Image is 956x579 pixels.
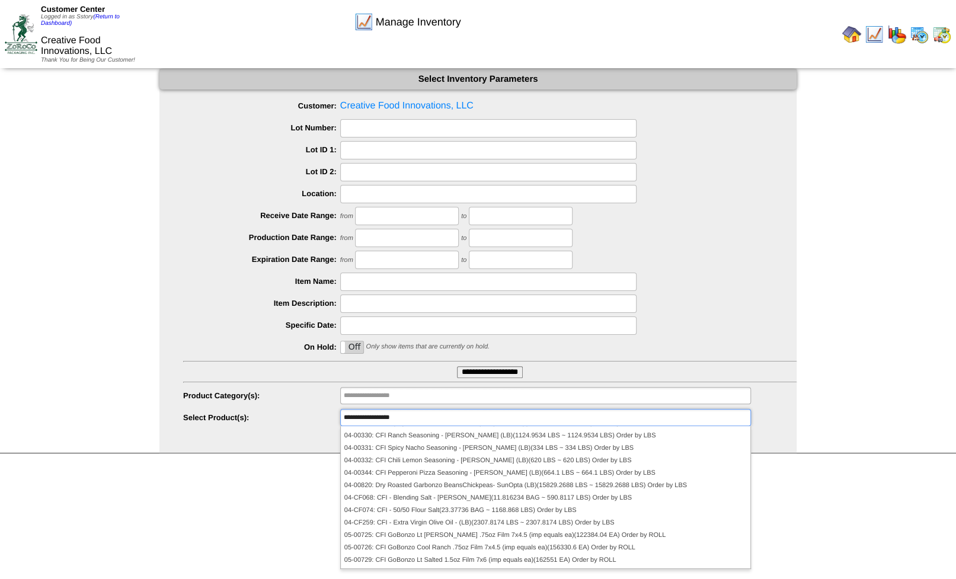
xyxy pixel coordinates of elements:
[865,25,884,44] img: line_graph.gif
[183,145,340,154] label: Lot ID 1:
[842,25,861,44] img: home.gif
[5,14,37,54] img: ZoRoCo_Logo(Green%26Foil)%20jpg.webp
[340,213,353,220] span: from
[41,57,135,63] span: Thank You for Being Our Customer!
[183,413,340,422] label: Select Product(s):
[341,442,750,455] li: 04-00331: CFI Spicy Nacho Seasoning - [PERSON_NAME] (LB)(334 LBS ~ 334 LBS) Order by LBS
[183,97,797,115] span: Creative Food Innovations, LLC
[183,167,340,176] label: Lot ID 2:
[461,213,466,220] span: to
[183,101,340,110] label: Customer:
[41,36,112,56] span: Creative Food Innovations, LLC
[341,554,750,567] li: 05-00729: CFI GoBonzo Lt Salted 1.5oz Film 7x6 (imp equals ea)(162551 EA) Order by ROLL
[183,391,340,400] label: Product Category(s):
[461,257,466,264] span: to
[183,123,340,132] label: Lot Number:
[341,504,750,517] li: 04-CF074: CFI - 50/50 Flour Salt(23.37736 BAG ~ 1168.868 LBS) Order by LBS
[341,455,750,467] li: 04-00332: CFI Chili Lemon Seasoning - [PERSON_NAME] (LB)(620 LBS ~ 620 LBS) Order by LBS
[932,25,951,44] img: calendarinout.gif
[183,321,340,330] label: Specific Date:
[461,235,466,242] span: to
[340,341,364,354] div: OnOff
[887,25,906,44] img: graph.gif
[183,233,340,242] label: Production Date Range:
[341,492,750,504] li: 04-CF068: CFI - Blending Salt - [PERSON_NAME](11.816234 BAG ~ 590.8117 LBS) Order by LBS
[341,517,750,529] li: 04-CF259: CFI - Extra Virgin Olive Oil - (LB)(2307.8174 LBS ~ 2307.8174 LBS) Order by LBS
[183,189,340,198] label: Location:
[41,14,120,27] span: Logged in as Sstory
[183,277,340,286] label: Item Name:
[41,5,105,14] span: Customer Center
[341,341,363,353] label: Off
[183,211,340,220] label: Receive Date Range:
[366,343,489,350] span: Only show items that are currently on hold.
[340,257,353,264] span: from
[341,529,750,542] li: 05-00725: CFI GoBonzo Lt [PERSON_NAME] .75oz Film 7x4.5 (imp equals ea)(122384.04 EA) Order by ROLL
[183,255,340,264] label: Expiration Date Range:
[341,467,750,479] li: 04-00344: CFI Pepperoni Pizza Seasoning - [PERSON_NAME] (LB)(664.1 LBS ~ 664.1 LBS) Order by LBS
[341,567,750,579] li: 05-00730: CFI GoBonzo Cool Ranch 1.5oz Film 7x6 (imp equals ea)(268494.8 EA) Order by ROLL
[183,299,340,308] label: Item Description:
[341,479,750,492] li: 04-00820: Dry Roasted Garbonzo BeansChickpeas- SunOpta (LB)(15829.2688 LBS ~ 15829.2688 LBS) Orde...
[376,16,461,28] span: Manage Inventory
[354,12,373,31] img: line_graph.gif
[159,69,797,89] div: Select Inventory Parameters
[41,14,120,27] a: (Return to Dashboard)
[340,235,353,242] span: from
[910,25,929,44] img: calendarprod.gif
[341,542,750,554] li: 05-00726: CFI GoBonzo Cool Ranch .75oz Film 7x4.5 (imp equals ea)(156330.6 EA) Order by ROLL
[183,343,340,351] label: On Hold:
[341,430,750,442] li: 04-00330: CFI Ranch Seasoning - [PERSON_NAME] (LB)(1124.9534 LBS ~ 1124.9534 LBS) Order by LBS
